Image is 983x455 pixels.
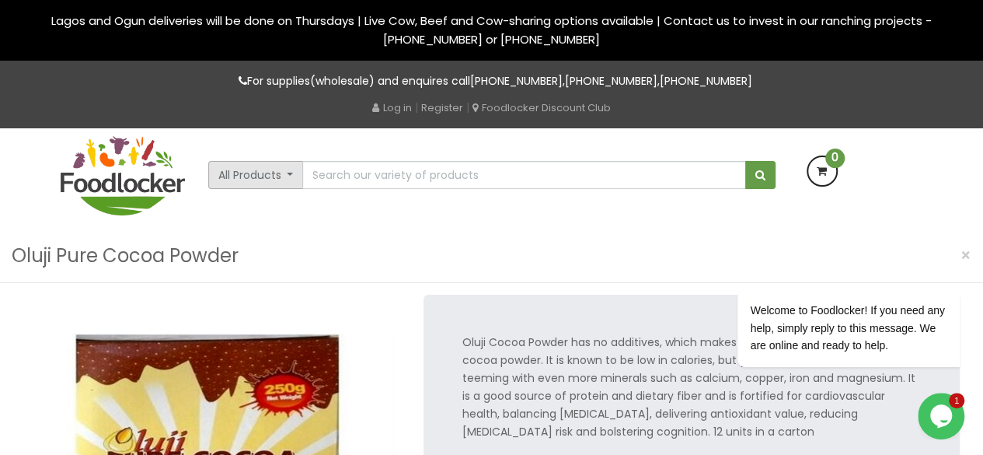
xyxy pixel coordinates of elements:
[61,72,923,90] p: For supplies(wholesale) and enquires call , ,
[372,100,412,115] a: Log in
[51,12,932,47] span: Lagos and Ogun deliveries will be done on Thursdays | Live Cow, Beef and Cow-sharing options avai...
[462,334,921,441] p: Oluji Cocoa Powder has no additives, which makes it a pure, natural, unsweetened cocoa powder. It...
[688,201,967,385] iframe: chat widget
[565,73,657,89] a: [PHONE_NUMBER]
[466,100,469,115] span: |
[421,100,463,115] a: Register
[302,161,745,189] input: Search our variety of products
[472,100,611,115] a: Foodlocker Discount Club
[12,241,239,271] h3: Oluji Pure Cocoa Powder
[208,161,304,189] button: All Products
[918,393,967,439] iframe: chat widget
[825,149,845,168] span: 0
[660,73,752,89] a: [PHONE_NUMBER]
[415,100,418,115] span: |
[470,73,563,89] a: [PHONE_NUMBER]
[61,136,185,215] img: FoodLocker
